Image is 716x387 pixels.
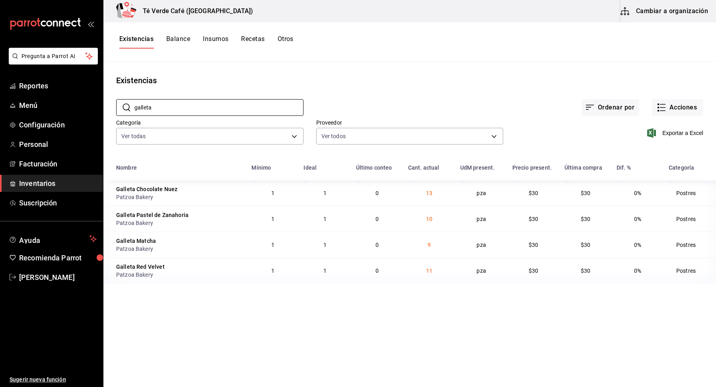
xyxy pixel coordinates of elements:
span: $30 [529,216,538,222]
h3: Té Verde Café ([GEOGRAPHIC_DATA]) [136,6,253,16]
span: 0 [376,190,379,196]
td: pza [455,180,508,206]
span: 13 [426,190,432,196]
button: Insumos [203,35,228,49]
span: 0 [376,216,379,222]
td: Postres [664,180,716,206]
span: 11 [426,268,432,274]
span: $30 [529,190,538,196]
span: 0% [634,268,641,274]
a: Pregunta a Parrot AI [6,58,98,66]
button: open_drawer_menu [88,21,94,27]
div: Nombre [116,164,137,171]
span: $30 [529,242,538,248]
span: 0 [376,242,379,248]
span: Menú [19,100,97,111]
button: Exportar a Excel [649,128,703,138]
span: $30 [529,268,538,274]
button: Ordenar por [582,99,639,116]
span: 0 [376,268,379,274]
div: Dif. % [617,164,631,171]
span: Inventarios [19,178,97,189]
span: 1 [271,268,274,274]
div: Patzoa Bakery [116,245,242,253]
div: UdM present. [460,164,495,171]
button: Otros [278,35,294,49]
span: Suscripción [19,197,97,208]
button: Pregunta a Parrot AI [9,48,98,64]
span: Ver todos [321,132,346,140]
span: 0% [634,190,641,196]
td: pza [455,258,508,283]
div: Patzoa Bakery [116,271,242,279]
td: Postres [664,258,716,283]
span: $30 [581,268,590,274]
button: Recetas [241,35,265,49]
span: Configuración [19,119,97,130]
button: Existencias [119,35,154,49]
td: pza [455,232,508,258]
td: Postres [664,232,716,258]
span: 1 [271,242,274,248]
span: Sugerir nueva función [10,375,97,384]
span: 1 [271,190,274,196]
div: Último conteo [356,164,392,171]
span: $30 [581,190,590,196]
div: Última compra [564,164,602,171]
span: 0% [634,216,641,222]
td: pza [455,206,508,232]
span: Reportes [19,80,97,91]
div: Patzoa Bakery [116,219,242,227]
td: Postres [664,206,716,232]
span: 1 [323,216,327,222]
div: Galleta Matcha [116,237,156,245]
span: Recomienda Parrot [19,252,97,263]
div: Ideal [304,164,317,171]
div: Galleta Red Velvet [116,263,165,271]
span: 1 [323,242,327,248]
span: Pregunta a Parrot AI [21,52,86,61]
span: [PERSON_NAME] [19,272,97,283]
span: $30 [581,242,590,248]
span: Facturación [19,158,97,169]
span: Personal [19,139,97,150]
div: Precio present. [512,164,552,171]
div: Mínimo [251,164,271,171]
label: Proveedor [316,120,504,125]
span: Ver todas [121,132,146,140]
button: Acciones [652,99,703,116]
span: 0% [634,242,641,248]
div: Galleta Pastel de Zanahoria [116,211,189,219]
span: 9 [428,242,431,248]
label: Categoría [116,120,304,125]
div: Existencias [116,74,157,86]
div: Cant. actual [408,164,440,171]
button: Balance [166,35,190,49]
span: 1 [323,268,327,274]
div: Categoría [669,164,694,171]
span: 10 [426,216,432,222]
div: navigation tabs [119,35,294,49]
span: Ayuda [19,234,86,244]
span: 1 [271,216,274,222]
span: $30 [581,216,590,222]
div: Galleta Chocolate Nuez [116,185,177,193]
input: Buscar nombre de insumo [134,100,304,115]
span: 1 [323,190,327,196]
div: Patzoa Bakery [116,193,242,201]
